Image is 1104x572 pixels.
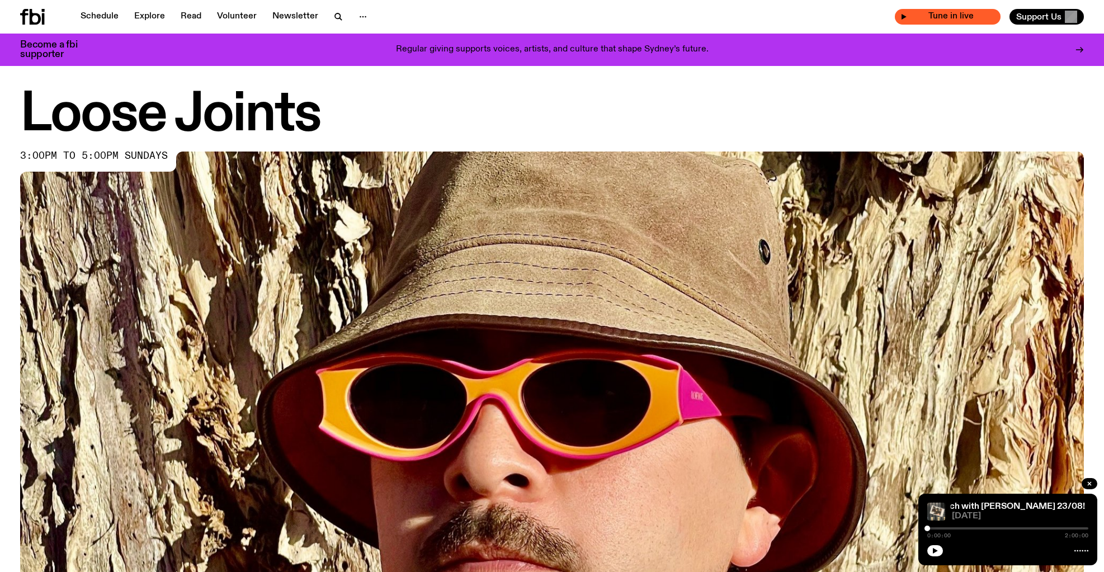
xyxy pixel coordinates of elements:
span: 2:00:00 [1065,533,1088,538]
img: A polaroid of Ella Avni in the studio on top of the mixer which is also located in the studio. [927,503,945,521]
button: Support Us [1009,9,1084,25]
span: 3:00pm to 5:00pm sundays [20,152,168,160]
a: Volunteer [210,9,263,25]
button: On AirLoose JointsTune in live [895,9,1001,25]
span: 0:00:00 [927,533,951,538]
span: Support Us [1016,12,1061,22]
a: Read [174,9,208,25]
h1: Loose Joints [20,90,1084,140]
span: [DATE] [952,512,1088,521]
a: Schedule [74,9,125,25]
p: Regular giving supports voices, artists, and culture that shape Sydney’s future. [396,45,709,55]
span: Tune in live [907,12,995,21]
h3: Become a fbi supporter [20,40,92,59]
a: Newsletter [266,9,325,25]
a: Explore [128,9,172,25]
a: [DATE] Lunch with [PERSON_NAME] 23/08! [904,502,1085,511]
